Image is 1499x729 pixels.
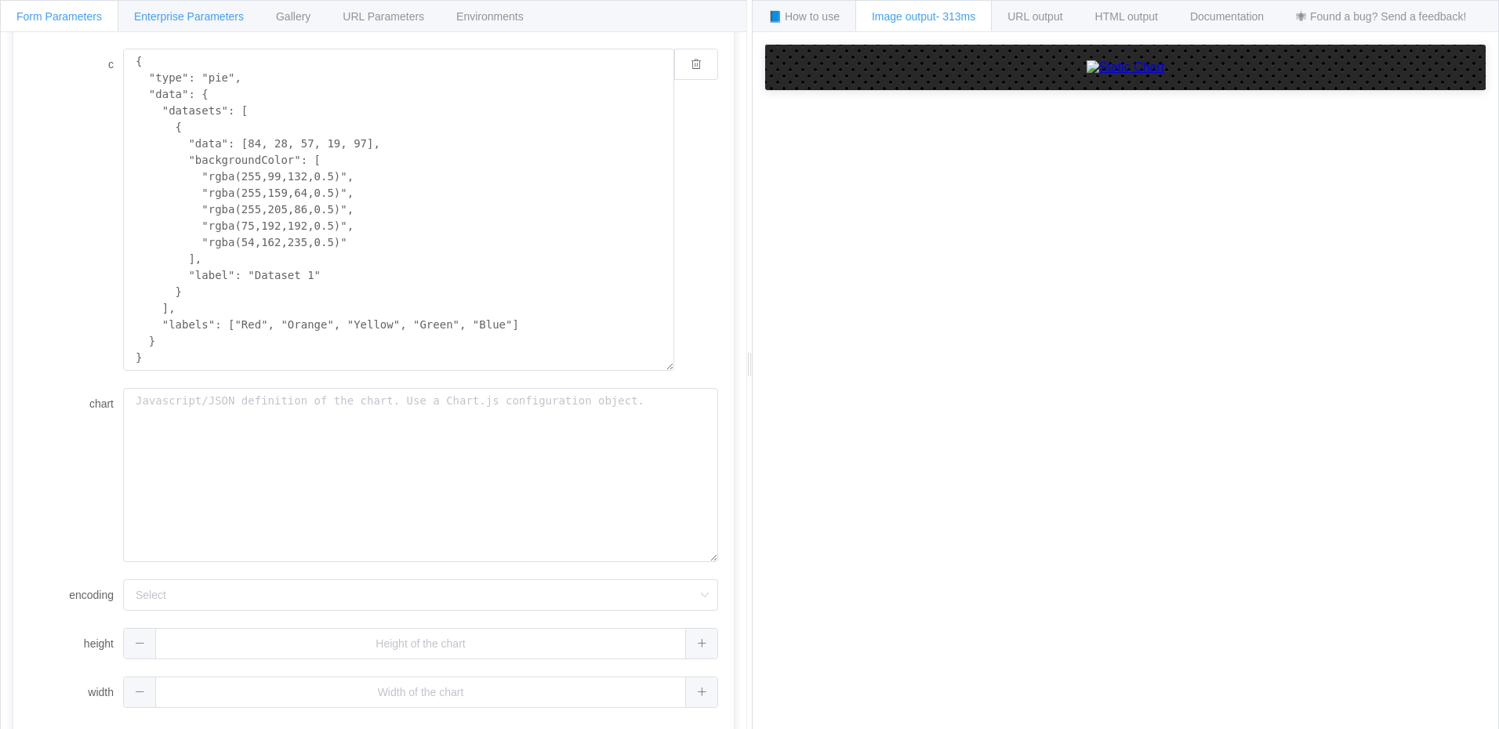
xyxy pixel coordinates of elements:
[1087,60,1165,74] img: Static Chart
[456,10,524,23] span: Environments
[1190,10,1264,23] span: Documentation
[276,10,310,23] span: Gallery
[343,10,424,23] span: URL Parameters
[1007,10,1062,23] span: URL output
[872,10,975,23] span: Image output
[1296,10,1466,23] span: 🕷 Found a bug? Send a feedback!
[16,10,102,23] span: Form Parameters
[29,628,123,659] label: height
[781,60,1470,74] a: Static Chart
[123,628,718,659] input: Height of the chart
[29,388,123,419] label: chart
[936,10,976,23] span: - 313ms
[29,579,123,611] label: encoding
[123,579,718,611] input: Select
[29,49,123,80] label: c
[768,10,840,23] span: 📘 How to use
[134,10,244,23] span: Enterprise Parameters
[123,676,718,708] input: Width of the chart
[29,676,123,708] label: width
[1095,10,1158,23] span: HTML output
